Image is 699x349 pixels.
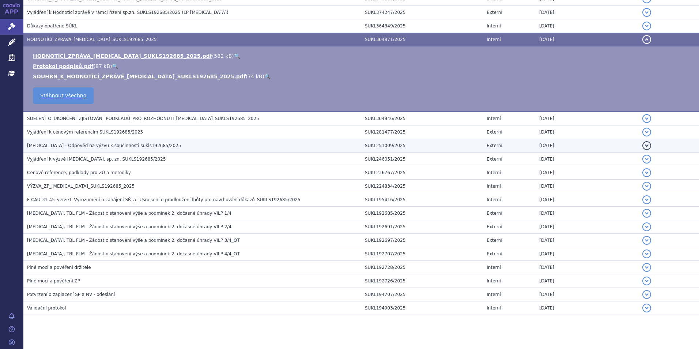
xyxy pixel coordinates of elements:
[27,292,115,297] span: Potvrzení o zaplacení SP a NV - odeslání
[487,184,501,189] span: Interní
[361,301,483,315] td: SUKL194903/2025
[33,63,692,70] li: ( )
[642,128,651,136] button: detail
[642,304,651,312] button: detail
[487,211,502,216] span: Externí
[642,168,651,177] button: detail
[536,153,638,166] td: [DATE]
[536,166,638,180] td: [DATE]
[642,195,651,204] button: detail
[642,249,651,258] button: detail
[361,247,483,261] td: SUKL192707/2025
[361,261,483,274] td: SUKL192728/2025
[248,74,262,79] span: 74 kB
[487,23,501,29] span: Interní
[642,222,651,231] button: detail
[642,35,651,44] button: detail
[33,87,94,104] a: Stáhnout všechno
[487,157,502,162] span: Externí
[642,22,651,30] button: detail
[234,53,240,59] a: 🔍
[642,114,651,123] button: detail
[487,265,501,270] span: Interní
[536,19,638,33] td: [DATE]
[642,209,651,218] button: detail
[27,23,77,29] span: Důkazy opatřené SÚKL
[112,63,118,69] a: 🔍
[361,33,483,46] td: SUKL364871/2025
[361,125,483,139] td: SUKL281477/2025
[264,74,271,79] a: 🔍
[642,155,651,164] button: detail
[487,170,501,175] span: Interní
[642,182,651,191] button: detail
[27,265,91,270] span: Plné moci a pověření držitele
[642,290,651,299] button: detail
[536,234,638,247] td: [DATE]
[536,33,638,46] td: [DATE]
[536,220,638,234] td: [DATE]
[487,278,501,284] span: Interní
[536,112,638,125] td: [DATE]
[642,277,651,285] button: detail
[536,247,638,261] td: [DATE]
[361,288,483,301] td: SUKL194707/2025
[33,74,246,79] a: SOUHRN_K_HODNOTÍCÍ_ZPRÁVĚ_[MEDICAL_DATA]_SUKLS192685_2025.pdf
[33,53,212,59] a: HODNOTÍCÍ_ZPRÁVA_[MEDICAL_DATA]_SUKLS192685_2025.pdf
[95,63,110,69] span: 87 kB
[27,238,240,243] span: ONUREG, TBL FLM - Žádost o stanovení výše a podmínek 2. dočasné úhrady VILP 3/4_OT
[27,116,259,121] span: SDĚLENÍ_O_UKONČENÍ_ZJIŠŤOVÁNÍ_PODKLADŮ_PRO_ROZHODNUTÍ_ONUREG_SUKLS192685_2025
[536,139,638,153] td: [DATE]
[487,305,501,311] span: Interní
[361,234,483,247] td: SUKL192697/2025
[33,63,94,69] a: Protokol podpisů.pdf
[536,207,638,220] td: [DATE]
[536,274,638,288] td: [DATE]
[27,157,166,162] span: Vyjádření k výzvě ONUREG, sp. zn. SUKLS192685/2025
[487,238,502,243] span: Externí
[361,180,483,193] td: SUKL224834/2025
[27,130,143,135] span: Vyjádření k cenovým referencím SUKLS192685/2025
[27,197,301,202] span: F-CAU-31-45_verze1_Vyrozumění o zahájení SŘ_a_ Usnesení o prodloužení lhůty pro navrhování důkazů...
[487,143,502,148] span: Externí
[487,116,501,121] span: Interní
[536,301,638,315] td: [DATE]
[361,6,483,19] td: SUKL374247/2025
[536,180,638,193] td: [DATE]
[536,288,638,301] td: [DATE]
[27,10,228,15] span: Vyjádření k Hodnotící zprávě v rámci řízení sp.zn. SUKLS192685/2025 (LP Onureg)
[361,153,483,166] td: SUKL246051/2025
[642,263,651,272] button: detail
[536,125,638,139] td: [DATE]
[487,251,502,256] span: Externí
[27,37,157,42] span: HODNOTÍCÍ_ZPRÁVA_ONUREG_SUKLS192685_2025
[27,170,131,175] span: Cenové reference, podklady pro ZÚ a metodiky
[642,236,651,245] button: detail
[27,305,66,311] span: Validační protokol
[361,112,483,125] td: SUKL364946/2025
[361,166,483,180] td: SUKL236767/2025
[487,224,502,229] span: Externí
[27,143,181,148] span: ONUREG - Odpověď na výzvu k součinnosti sukls192685/2025
[642,141,651,150] button: detail
[361,274,483,288] td: SUKL192726/2025
[33,52,692,60] li: ( )
[536,6,638,19] td: [DATE]
[214,53,232,59] span: 582 kB
[487,292,501,297] span: Interní
[487,197,501,202] span: Interní
[536,261,638,274] td: [DATE]
[487,130,502,135] span: Externí
[361,139,483,153] td: SUKL251009/2025
[361,19,483,33] td: SUKL364849/2025
[487,37,501,42] span: Interní
[642,8,651,17] button: detail
[33,73,692,80] li: ( )
[361,220,483,234] td: SUKL192691/2025
[27,211,231,216] span: ONUREG, TBL FLM - Žádost o stanovení výše a podmínek 2. dočasné úhrady VILP 1/4
[487,10,502,15] span: Externí
[27,251,240,256] span: ONUREG, TBL FLM - Žádost o stanovení výše a podmínek 2. dočasné úhrady VILP 4/4_OT
[536,193,638,207] td: [DATE]
[27,278,80,284] span: Plné moci a pověření ZP
[27,184,135,189] span: VÝZVA_ZP_ONUREG_SUKLS192685_2025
